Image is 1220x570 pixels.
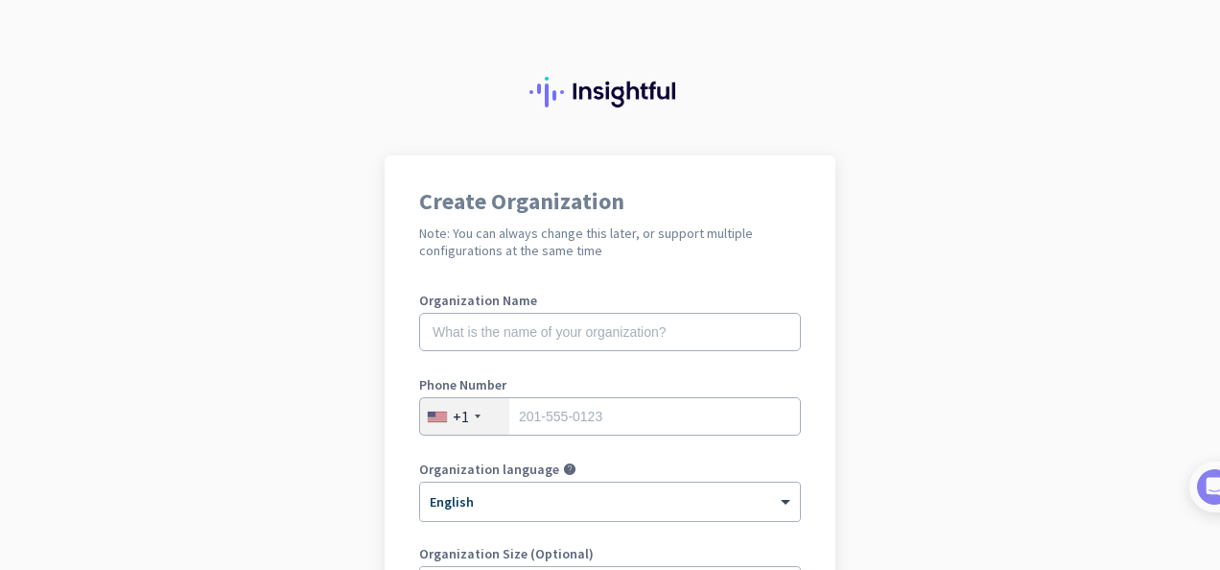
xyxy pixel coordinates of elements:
[419,313,801,351] input: What is the name of your organization?
[419,547,801,560] label: Organization Size (Optional)
[419,294,801,307] label: Organization Name
[419,463,559,476] label: Organization language
[419,190,801,213] h1: Create Organization
[419,397,801,436] input: 201-555-0123
[419,225,801,259] h2: Note: You can always change this later, or support multiple configurations at the same time
[529,77,691,107] img: Insightful
[453,407,469,426] div: +1
[563,463,576,476] i: help
[419,378,801,392] label: Phone Number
